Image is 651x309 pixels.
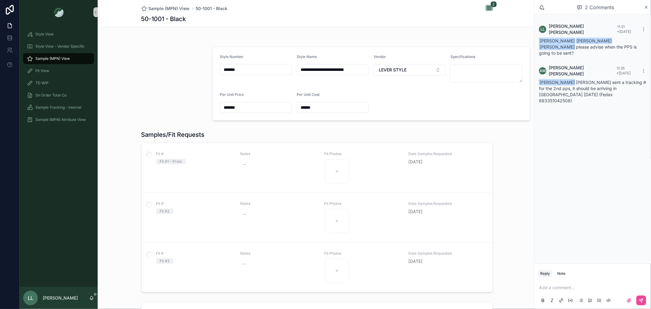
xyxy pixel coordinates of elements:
a: Fit #Fit #1 - ProtoNotes--Fit PhotosDate Samples Requested[DATE] [142,143,493,192]
a: Sample (MPN) View [23,53,94,64]
span: Fit Photos [324,151,401,156]
a: Sample (MPN) View [141,5,190,12]
span: [PERSON_NAME] [539,38,575,44]
span: Date Samples Requested [408,151,485,156]
a: Fit View [23,65,94,76]
span: Style Number [220,54,244,59]
span: 11:35 • [DATE] [617,66,631,75]
button: Note [555,270,568,277]
span: Style Name [297,54,317,59]
span: [PERSON_NAME] [539,44,575,50]
span: [DATE] [408,159,485,165]
span: Per Unit Cost [297,92,320,97]
span: Fit Photos [324,251,401,256]
button: 2 [486,5,493,12]
span: Notes [240,251,317,256]
span: [DATE] [408,258,485,264]
span: [PERSON_NAME] [576,38,612,44]
span: [PERSON_NAME] [PERSON_NAME] [549,65,617,77]
span: Notes [240,201,317,206]
span: Sample Tracking - Internal [35,105,81,110]
a: 50-1001 - Black [196,5,228,12]
span: 2 Comments [585,4,614,11]
a: Style View - Vendor Specific [23,41,94,52]
span: Fit # [156,151,233,156]
span: LEVER STYLE [379,67,407,73]
span: On Order Total Co [35,93,67,98]
div: Fit #1 - Proto [160,159,182,164]
div: Fit #3 [160,258,170,264]
span: [PERSON_NAME] [PERSON_NAME] [549,23,617,35]
span: [PERSON_NAME] [539,79,575,85]
span: Fit View [35,68,49,73]
span: Sample (MPN) View [35,56,70,61]
a: Fit #Fit #2Notes--Fit PhotosDate Samples Requested[DATE] [142,192,493,242]
span: 2 [490,1,497,7]
span: Date Samples Requested [408,251,485,256]
a: TD WIP [23,78,94,89]
a: On Order Total Co [23,90,94,101]
span: Sample (MPN) View [149,5,190,12]
span: Date Samples Requested [408,201,485,206]
span: Per Unit Price [220,92,244,97]
span: LL [28,294,33,302]
span: [PERSON_NAME] sent a tracking # for the 2nd pps, it should be arriving in [GEOGRAPHIC_DATA] [DATE... [539,80,646,103]
div: -- [243,211,246,217]
span: Fit Photos [324,201,401,206]
span: Fit # [156,251,233,256]
div: Fit #2 [160,209,170,214]
span: Fit # [156,201,233,206]
button: Reply [538,270,552,277]
div: -- [243,261,246,267]
span: please advise when the PPS is going to be sent? [539,38,637,56]
div: -- [243,161,246,167]
p: [PERSON_NAME] [43,295,78,301]
div: Note [557,271,566,276]
span: 11:31 • [DATE] [617,24,631,34]
span: Notes [240,151,317,156]
span: LL [541,27,545,32]
span: Vendor [374,54,386,59]
div: scrollable content [20,24,98,133]
a: Fit #Fit #3Notes--Fit PhotosDate Samples Requested[DATE] [142,242,493,292]
a: Style View [23,29,94,40]
span: Style View [35,32,54,37]
a: Sample Tracking - Internal [23,102,94,113]
h1: 50-1001 - Black [141,15,186,23]
h1: Samples/Fit Requests [141,130,205,139]
span: Specifications [450,54,475,59]
img: App logo [54,7,63,17]
span: TD WIP [35,81,49,85]
span: AM [540,68,546,73]
span: Style View - Vendor Specific [35,44,85,49]
span: Sample (MPN) Attribute View [35,117,86,122]
button: Select Button [374,64,446,76]
a: Sample (MPN) Attribute View [23,114,94,125]
span: [DATE] [408,209,485,215]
